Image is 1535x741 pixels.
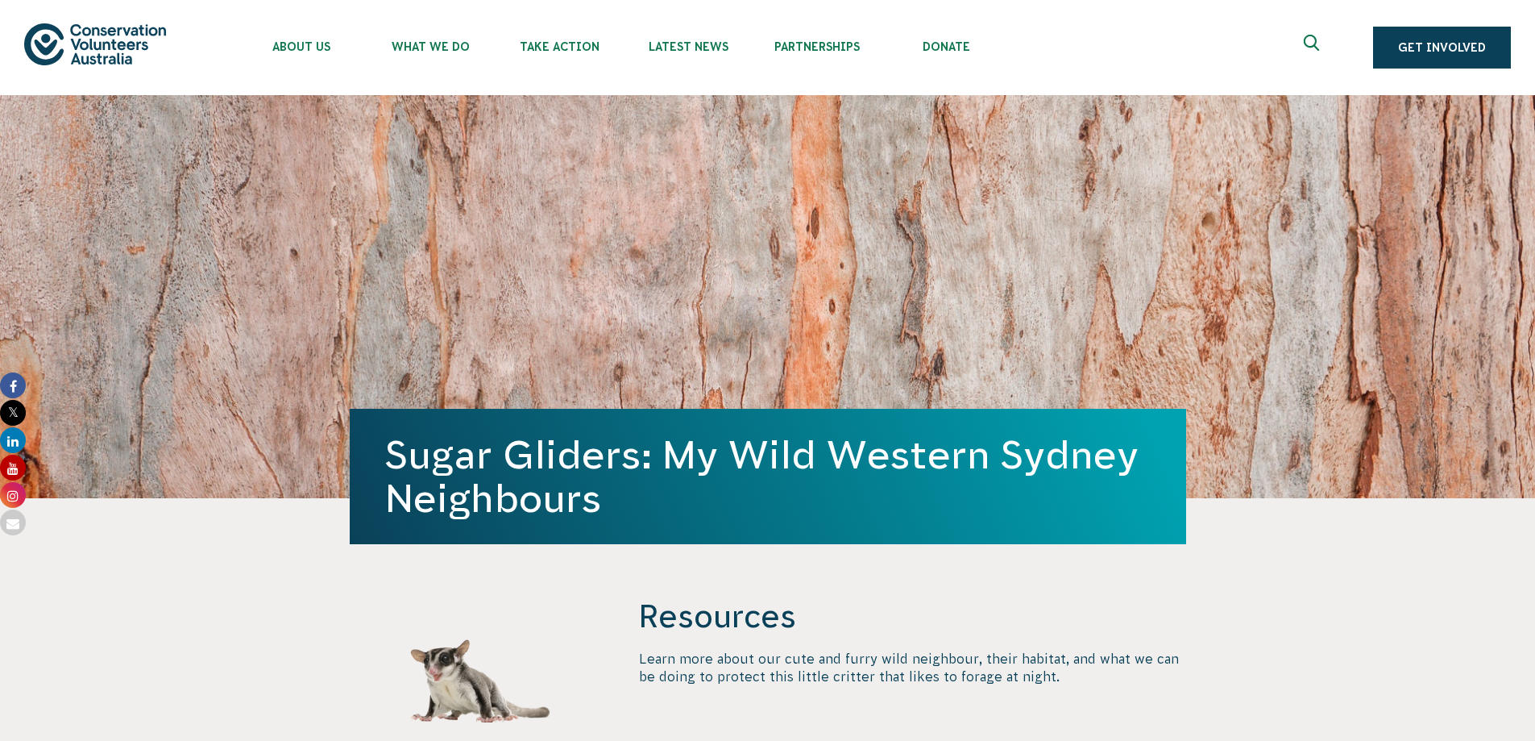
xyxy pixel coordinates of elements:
span: Take Action [495,40,624,53]
span: Partnerships [753,40,882,53]
a: Get Involved [1373,27,1511,69]
span: What We Do [366,40,495,53]
span: Latest News [624,40,753,53]
img: logo.svg [24,23,166,65]
p: Learn more about our cute and furry wild neighbour, their habitat, and what we can be doing to pr... [639,650,1185,686]
button: Expand search box Close search box [1294,28,1333,67]
span: Donate [882,40,1010,53]
span: About Us [237,40,366,53]
h1: Sugar Gliders: My Wild Western Sydney Neighbours [385,433,1151,520]
span: Expand search box [1304,35,1324,60]
h4: Resources [639,595,1185,637]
